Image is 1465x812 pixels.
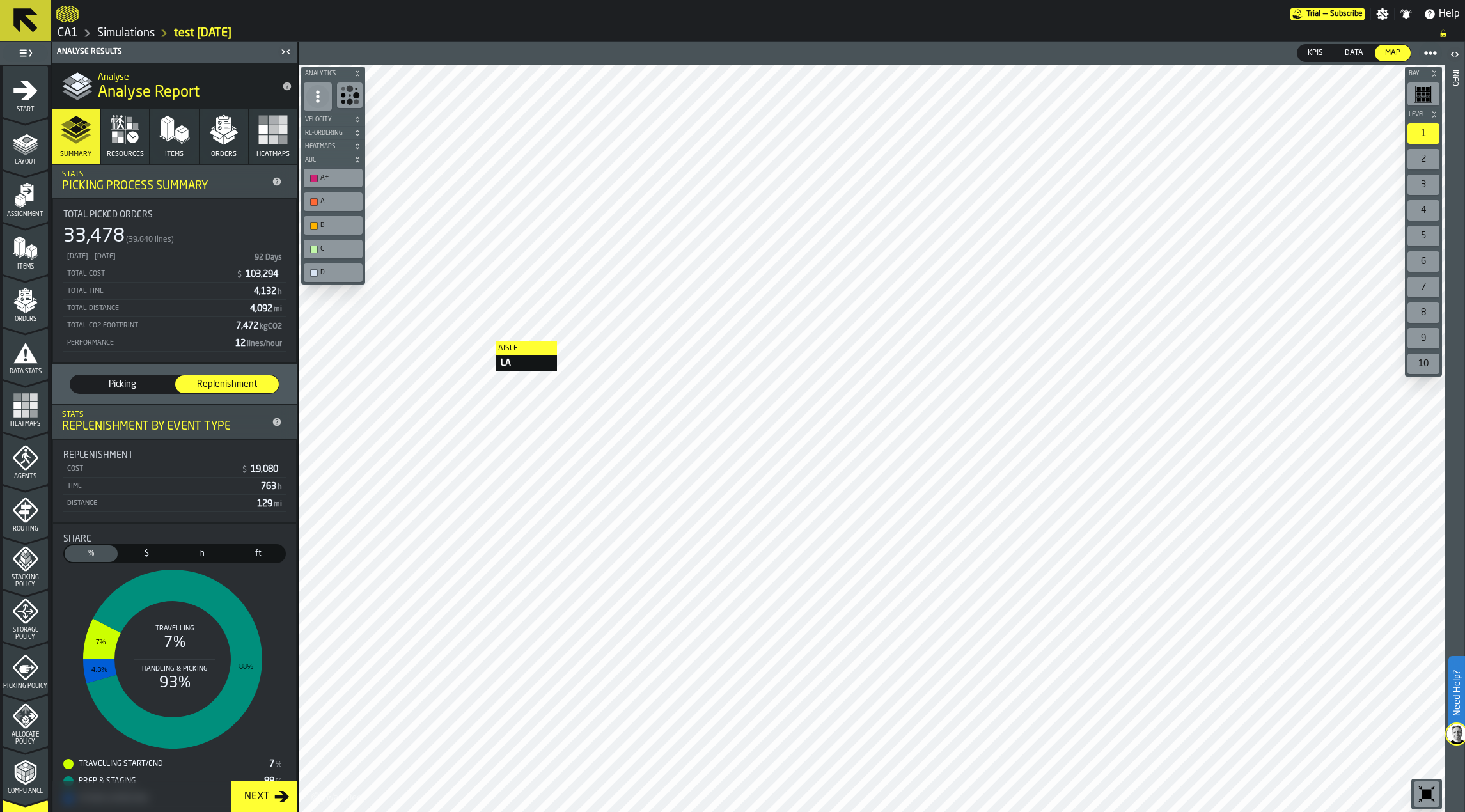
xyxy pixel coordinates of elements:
div: Info [1450,67,1459,809]
button: button- [1405,108,1442,121]
div: Title [63,450,286,460]
label: button-toggle-Close me [277,44,295,59]
span: mi [274,306,282,313]
div: button-toolbar-undefined [1405,198,1442,223]
div: StatList-item-Cost [63,460,286,478]
span: Share [63,534,91,544]
span: Picking [75,378,169,391]
div: StatList-item-Distance [63,495,286,512]
div: 4 [1407,200,1439,221]
li: menu Compliance [3,747,48,799]
span: ABC [302,157,351,164]
svg: Show Congestion [340,85,360,105]
span: Storage Policy [3,627,48,641]
div: thumb [1335,45,1374,61]
div: 8 [1407,302,1439,323]
li: menu Routing [3,485,48,536]
div: thumb [65,545,118,562]
div: thumb [231,545,285,562]
div: 1 [1407,123,1439,144]
span: KPIs [1303,47,1328,59]
div: 5 [1407,226,1439,246]
div: D [320,269,359,277]
span: 129 [257,499,283,508]
span: — [1323,10,1328,19]
label: button-switch-multi-Data [1334,44,1374,62]
div: D [306,266,360,279]
div: A+ [320,174,359,182]
div: StatList-item-Total CO2 Footprint [63,317,286,334]
div: button-toolbar-undefined [1405,300,1442,325]
div: Title [63,210,286,220]
div: Stats [62,410,267,419]
span: $ [242,465,247,474]
label: button-switch-multi-Picking [70,375,175,394]
div: StatList-item-Total Time [63,283,286,300]
span: Picking Policy [3,683,48,690]
label: button-toggle-Notifications [1395,8,1418,20]
div: button-toolbar-undefined [1405,223,1442,249]
span: Replenishment [180,378,274,391]
span: h [278,483,282,491]
div: Stat Value [269,759,274,769]
span: Map [1380,47,1406,59]
li: menu Items [3,223,48,274]
svg: Reset zoom and position [1416,784,1437,804]
span: Heatmaps [3,421,48,428]
div: StatList-item-5/15/2025 - 8/14/2025 [63,248,286,265]
div: StatList-item-Performance [63,334,286,352]
span: % [276,760,282,769]
a: logo-header [56,3,79,26]
button: button- [301,153,365,166]
div: Title [63,534,286,544]
span: Allocate Policy [3,731,48,746]
header: Info [1445,42,1464,812]
span: % [276,777,282,786]
span: Summary [60,150,91,159]
a: link-to-/wh/i/76e2a128-1b54-4d66-80d4-05ae4c277723 [97,26,155,40]
label: button-switch-multi-KPIs [1297,44,1334,62]
span: 4,132 [254,287,283,296]
button: button- [301,127,365,139]
nav: Breadcrumb [56,26,1460,41]
button: button- [301,67,365,80]
label: button-toggle-Toggle Full Menu [3,44,48,62]
span: lines/hour [247,340,282,348]
a: link-to-/wh/i/76e2a128-1b54-4d66-80d4-05ae4c277723 [58,26,78,40]
div: button-toolbar-undefined [1405,80,1442,108]
li: menu Stacking Policy [3,538,48,589]
div: Replenishment by event type [62,419,267,433]
label: button-toggle-Help [1418,6,1465,22]
div: 33,478 [63,225,125,248]
span: kgCO2 [260,323,282,331]
div: button-toolbar-undefined [301,190,365,214]
li: menu Storage Policy [3,590,48,641]
div: Total Time [66,287,249,295]
div: stat-Total Picked Orders [53,199,296,362]
div: title-Analyse Report [52,63,297,109]
li: menu Start [3,66,48,117]
div: Menu Subscription [1290,8,1365,20]
span: Total Picked Orders [63,210,153,220]
label: button-toggle-Settings [1371,8,1394,20]
div: button-toolbar-undefined [1405,249,1442,274]
li: menu Picking Policy [3,643,48,694]
div: LA [496,355,557,371]
label: Need Help? [1450,657,1464,729]
button: button- [301,113,365,126]
div: button-toolbar-undefined [301,166,365,190]
label: button-toggle-Open [1446,44,1464,67]
span: h [178,548,226,559]
div: button-toolbar-undefined [301,214,365,237]
span: Analyse Report [98,82,200,103]
div: Time [66,482,256,490]
span: Resources [107,150,144,159]
span: Start [3,106,48,113]
div: thumb [1375,45,1411,61]
div: 10 [1407,354,1439,374]
span: Items [165,150,184,159]
span: Data Stats [3,368,48,375]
